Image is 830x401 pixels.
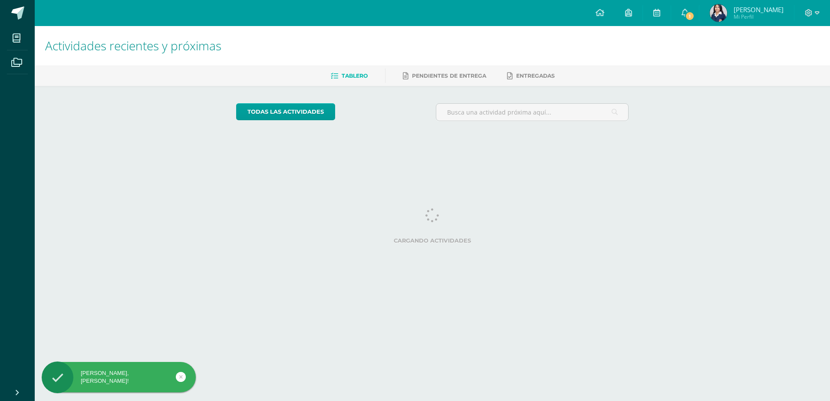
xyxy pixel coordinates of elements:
[331,69,368,83] a: Tablero
[710,4,727,22] img: e6fe6832e7bafbe32f68e019e6e5c2c0.png
[45,37,221,54] span: Actividades recientes y próximas
[403,69,486,83] a: Pendientes de entrega
[42,369,196,385] div: [PERSON_NAME], [PERSON_NAME]!
[342,72,368,79] span: Tablero
[685,11,695,21] span: 1
[436,104,629,121] input: Busca una actividad próxima aquí...
[412,72,486,79] span: Pendientes de entrega
[734,5,784,14] span: [PERSON_NAME]
[516,72,555,79] span: Entregadas
[236,103,335,120] a: todas las Actividades
[734,13,784,20] span: Mi Perfil
[507,69,555,83] a: Entregadas
[236,237,629,244] label: Cargando actividades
